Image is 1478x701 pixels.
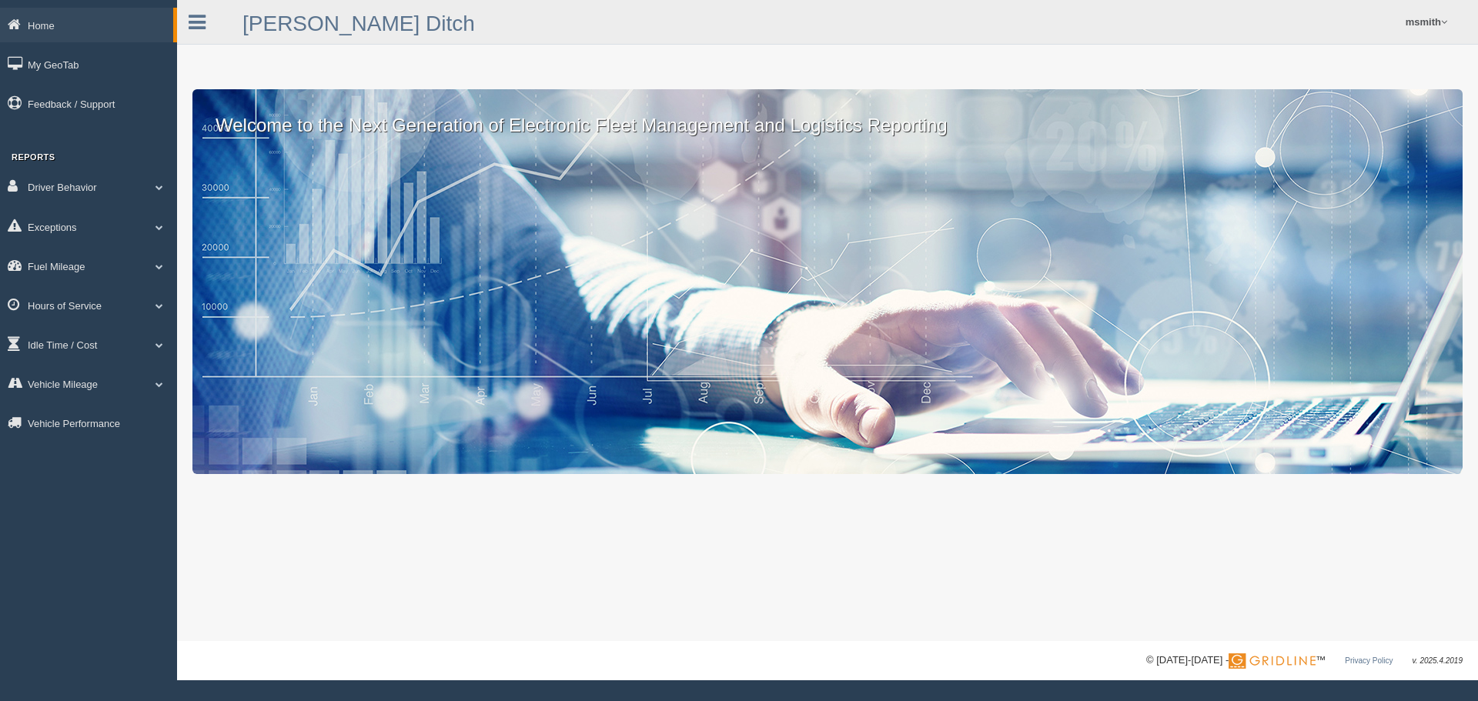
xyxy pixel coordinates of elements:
[242,12,475,35] a: [PERSON_NAME] Ditch
[1413,656,1463,665] span: v. 2025.4.2019
[1345,656,1393,665] a: Privacy Policy
[1146,653,1463,669] div: © [DATE]-[DATE] - ™
[1229,653,1316,669] img: Gridline
[192,89,1463,139] p: Welcome to the Next Generation of Electronic Fleet Management and Logistics Reporting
